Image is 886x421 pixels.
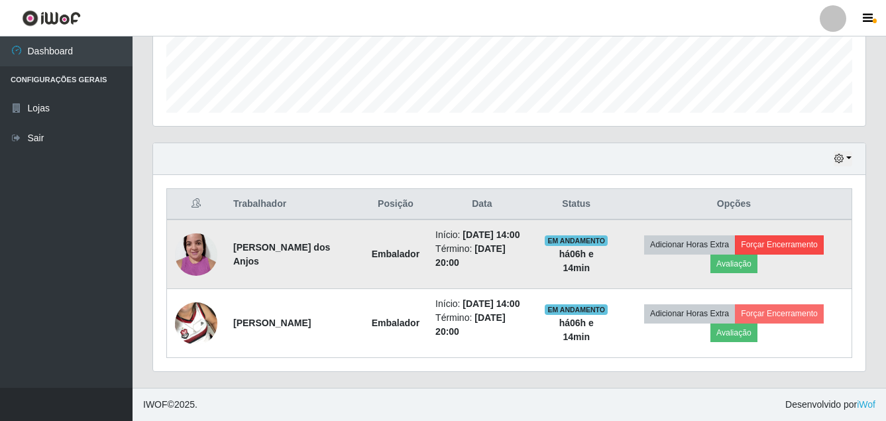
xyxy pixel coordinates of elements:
th: Status [537,189,616,220]
li: Início: [435,228,528,242]
img: CoreUI Logo [22,10,81,27]
time: [DATE] 14:00 [463,229,520,240]
span: © 2025 . [143,398,197,412]
img: 1737249386728.jpeg [175,226,217,282]
th: Trabalhador [225,189,364,220]
strong: há 06 h e 14 min [559,318,594,342]
span: EM ANDAMENTO [545,235,608,246]
button: Avaliação [710,255,757,273]
time: [DATE] 14:00 [463,298,520,309]
button: Avaliação [710,324,757,342]
img: 1744230818222.jpeg [175,286,217,361]
strong: [PERSON_NAME] dos Anjos [233,242,330,267]
strong: Embalador [372,249,419,259]
li: Início: [435,297,528,311]
th: Opções [616,189,852,220]
th: Posição [364,189,427,220]
button: Forçar Encerramento [735,235,824,254]
a: iWof [857,399,875,410]
span: IWOF [143,399,168,410]
button: Forçar Encerramento [735,304,824,323]
strong: Embalador [372,318,419,328]
th: Data [427,189,536,220]
strong: há 06 h e 14 min [559,249,594,273]
li: Término: [435,311,528,339]
span: Desenvolvido por [785,398,875,412]
strong: [PERSON_NAME] [233,318,311,328]
button: Adicionar Horas Extra [644,304,735,323]
li: Término: [435,242,528,270]
button: Adicionar Horas Extra [644,235,735,254]
span: EM ANDAMENTO [545,304,608,315]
